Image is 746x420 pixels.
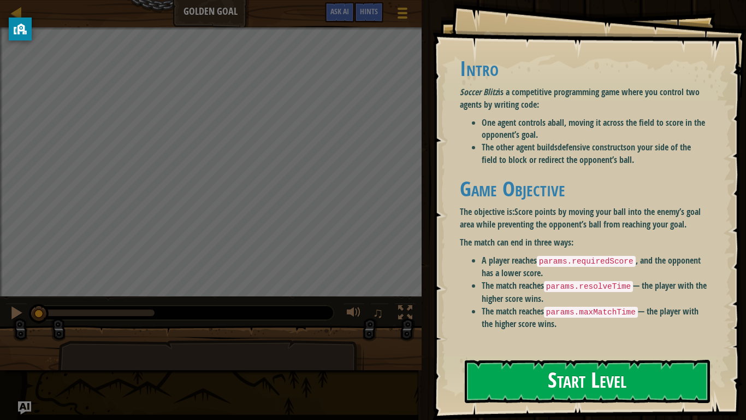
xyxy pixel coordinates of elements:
[325,2,354,22] button: Ask AI
[544,307,638,318] code: params.maxMatchTime
[9,17,32,40] button: privacy banner
[372,305,383,321] span: ♫
[389,2,416,28] button: Show game menu
[537,256,636,267] code: params.requiredScore
[460,236,708,249] p: The match can end in three ways:
[482,305,708,330] li: The match reaches — the player with the higher score wins.
[460,86,498,98] em: Soccer Blitz
[5,303,27,325] button: Ctrl + P: Pause
[544,281,633,292] code: params.resolveTime
[18,401,31,415] button: Ask AI
[460,206,701,230] strong: Score points by moving your ball into the enemy’s goal area while preventing the opponent’s ball ...
[394,303,416,325] button: Toggle fullscreen
[465,360,710,403] button: Start Level
[552,116,564,129] strong: ball
[482,254,708,279] li: A player reaches , and the opponent has a lower score.
[330,6,349,16] span: Ask AI
[370,303,389,325] button: ♫
[460,86,708,111] p: is a competitive programming game where you control two agents by writing code:
[360,6,378,16] span: Hints
[482,141,708,166] li: The other agent builds on your side of the field to block or redirect the opponent’s ball.
[482,116,708,142] li: One agent controls a , moving it across the field to score in the opponent’s goal.
[460,206,708,231] p: The objective is:
[460,57,708,80] h1: Intro
[460,177,708,200] h1: Game Objective
[558,141,626,153] strong: defensive constructs
[343,303,365,325] button: Adjust volume
[482,279,708,305] li: The match reaches — the player with the higher score wins.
